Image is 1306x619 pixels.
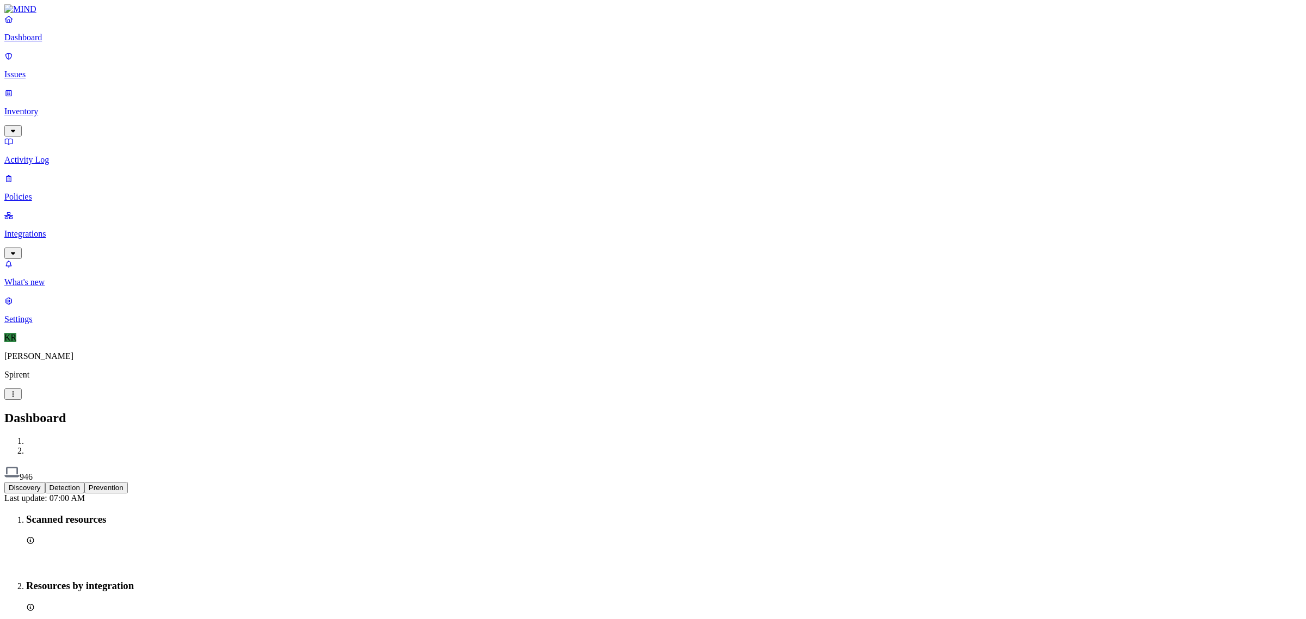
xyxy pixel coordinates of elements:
p: Settings [4,314,1302,324]
span: KR [4,333,16,342]
a: Dashboard [4,14,1302,42]
p: Dashboard [4,33,1302,42]
img: svg%3e [4,465,20,480]
span: Last update: 07:00 AM [4,493,85,503]
button: Prevention [84,482,128,493]
p: Activity Log [4,155,1302,165]
a: Integrations [4,211,1302,257]
a: What's new [4,259,1302,287]
a: Inventory [4,88,1302,135]
p: Policies [4,192,1302,202]
p: Inventory [4,107,1302,116]
a: Activity Log [4,137,1302,165]
p: [PERSON_NAME] [4,351,1302,361]
img: MIND [4,4,36,14]
span: 946 [20,472,33,481]
p: What's new [4,277,1302,287]
p: Integrations [4,229,1302,239]
a: Settings [4,296,1302,324]
a: MIND [4,4,1302,14]
h3: Resources by integration [26,580,1302,592]
a: Issues [4,51,1302,79]
button: Discovery [4,482,45,493]
p: Spirent [4,370,1302,380]
h3: Scanned resources [26,513,1302,525]
button: Detection [45,482,84,493]
h2: Dashboard [4,411,1302,425]
a: Policies [4,174,1302,202]
p: Issues [4,70,1302,79]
